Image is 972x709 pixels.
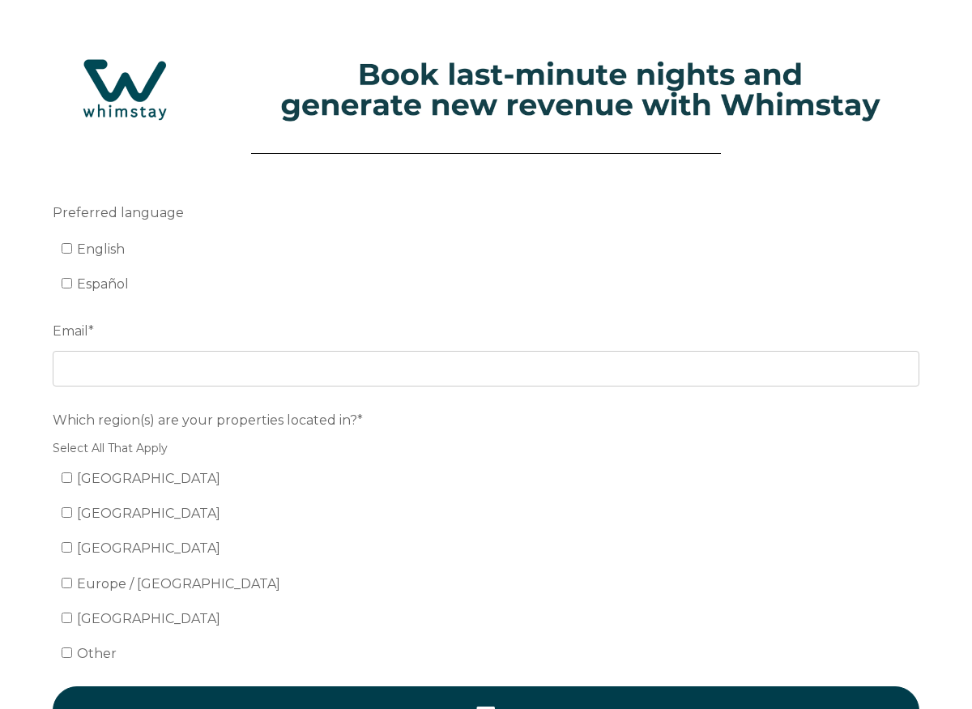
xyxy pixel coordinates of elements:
[77,471,220,486] span: [GEOGRAPHIC_DATA]
[62,542,72,553] input: [GEOGRAPHIC_DATA]
[77,540,220,556] span: [GEOGRAPHIC_DATA]
[77,276,129,292] span: Español
[62,472,72,483] input: [GEOGRAPHIC_DATA]
[53,318,88,344] span: Email
[62,613,72,623] input: [GEOGRAPHIC_DATA]
[77,506,220,521] span: [GEOGRAPHIC_DATA]
[62,578,72,588] input: Europe / [GEOGRAPHIC_DATA]
[53,408,363,433] span: Which region(s) are your properties located in?*
[53,440,919,457] legend: Select All That Apply
[62,278,72,288] input: Español
[77,611,220,626] span: [GEOGRAPHIC_DATA]
[62,647,72,658] input: Other
[77,646,117,661] span: Other
[77,241,125,257] span: English
[62,243,72,254] input: English
[16,40,956,139] img: Hubspot header for SSOB (4)
[77,576,280,592] span: Europe / [GEOGRAPHIC_DATA]
[53,200,184,225] span: Preferred language
[62,507,72,518] input: [GEOGRAPHIC_DATA]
